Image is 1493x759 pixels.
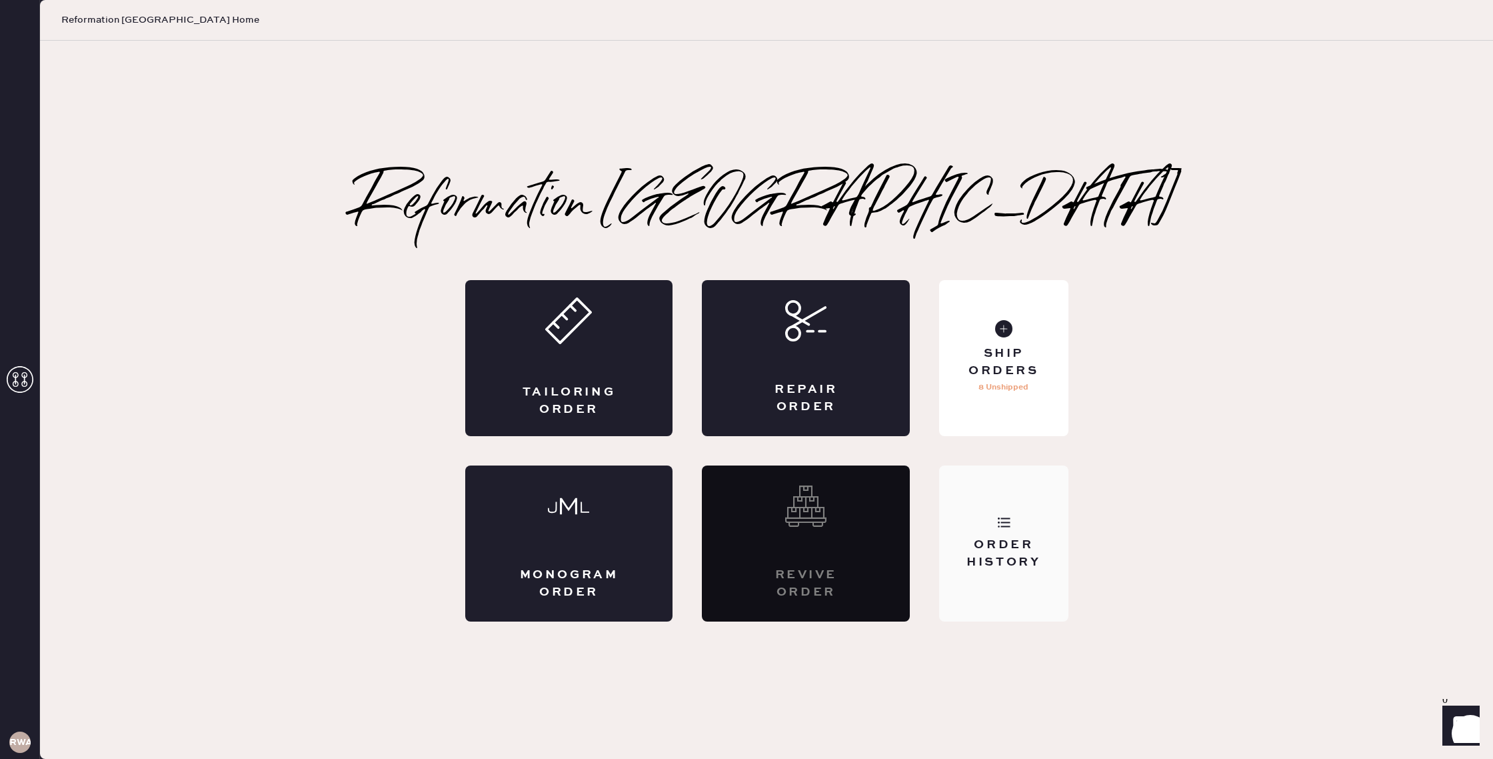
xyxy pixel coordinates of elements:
span: Reformation [GEOGRAPHIC_DATA] Home [61,13,259,27]
div: Tailoring Order [519,384,620,418]
div: Revive order [755,567,856,600]
h3: RWA [9,738,31,747]
div: Repair Order [755,382,856,415]
div: Order History [950,537,1057,570]
div: Ship Orders [950,345,1057,379]
p: 8 Unshipped [978,379,1028,396]
div: Monogram Order [519,567,620,600]
div: Interested? Contact us at care@hemster.co [702,466,910,622]
iframe: Front Chat [1430,699,1487,756]
h2: Reformation [GEOGRAPHIC_DATA] [355,179,1179,232]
